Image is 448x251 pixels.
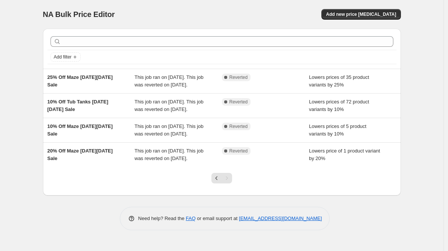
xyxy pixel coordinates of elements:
span: 25% Off Maze [DATE][DATE] Sale [47,74,113,88]
span: This job ran on [DATE]. This job was reverted on [DATE]. [135,148,203,161]
button: Add filter [50,52,81,62]
span: Lowers price of 1 product variant by 20% [309,148,380,161]
span: Add filter [54,54,72,60]
span: Add new price [MEDICAL_DATA] [326,11,396,17]
span: or email support at [196,216,239,221]
span: 20% Off Maze [DATE][DATE] Sale [47,148,113,161]
span: 10% Off Tub Tanks [DATE][DATE] Sale [47,99,109,112]
span: Reverted [229,74,248,80]
span: Lowers prices of 5 product variants by 10% [309,123,366,137]
span: 10% Off Maze [DATE][DATE] Sale [47,123,113,137]
a: FAQ [186,216,196,221]
button: Add new price [MEDICAL_DATA] [321,9,401,20]
span: NA Bulk Price Editor [43,10,115,18]
span: This job ran on [DATE]. This job was reverted on [DATE]. [135,74,203,88]
span: Need help? Read the [138,216,186,221]
span: Lowers prices of 35 product variants by 25% [309,74,369,88]
span: Reverted [229,99,248,105]
a: [EMAIL_ADDRESS][DOMAIN_NAME] [239,216,322,221]
button: Previous [211,173,222,183]
span: Reverted [229,123,248,129]
nav: Pagination [211,173,232,183]
span: Reverted [229,148,248,154]
span: Lowers prices of 72 product variants by 10% [309,99,369,112]
span: This job ran on [DATE]. This job was reverted on [DATE]. [135,99,203,112]
span: This job ran on [DATE]. This job was reverted on [DATE]. [135,123,203,137]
